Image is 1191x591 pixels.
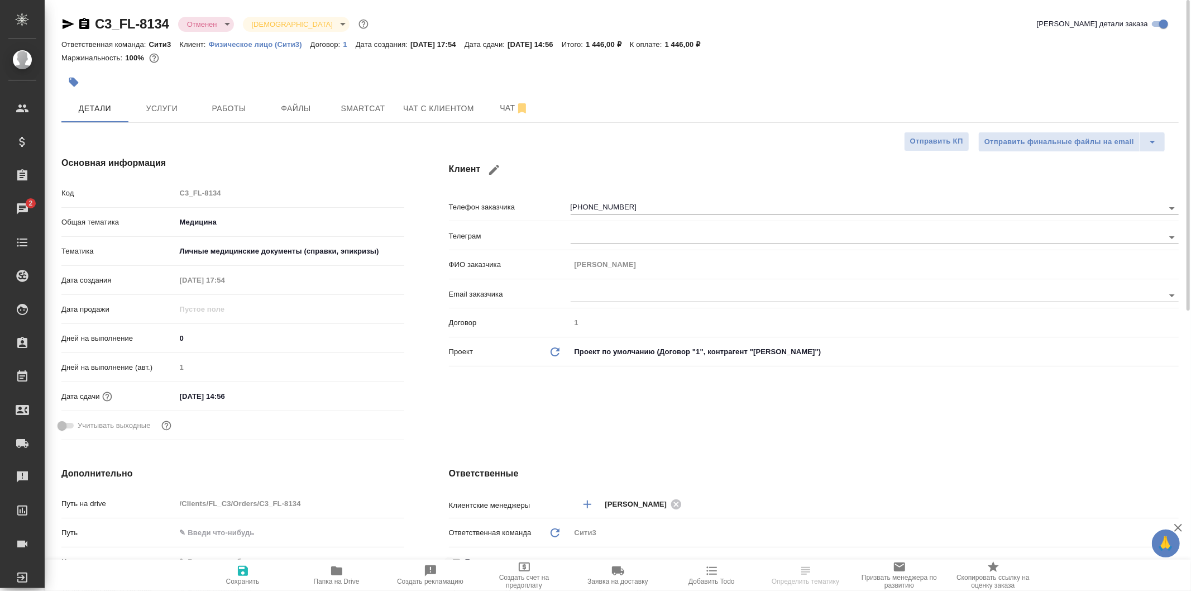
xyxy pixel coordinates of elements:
input: Пустое поле [176,272,274,288]
div: split button [978,132,1165,152]
span: Создать рекламацию [397,578,463,585]
div: Отменен [243,17,350,32]
input: Пустое поле [176,495,404,512]
button: Создать счет на предоплату [477,560,571,591]
h4: Ответственные [449,467,1179,480]
p: Дата продажи [61,304,176,315]
a: 2 [3,195,42,223]
p: Договор [449,317,571,328]
button: Определить тематику [759,560,853,591]
div: Проект по умолчанию (Договор "1", контрагент "[PERSON_NAME]") [571,342,1179,361]
p: Путь [61,527,176,538]
input: ✎ Введи что-нибудь [176,330,404,346]
p: Email заказчика [449,289,571,300]
button: Призвать менеджера по развитию [853,560,946,591]
div: Сити3 [571,523,1179,542]
button: 0.00 RUB; [147,51,161,65]
button: Скопировать ссылку на оценку заказа [946,560,1040,591]
button: Open [1164,288,1180,303]
button: Отправить КП [904,132,969,151]
button: [DEMOGRAPHIC_DATA] [248,20,336,29]
span: Чат с клиентом [403,102,474,116]
div: Личные медицинские документы (справки, эпикризы) [176,242,404,261]
span: Создать счет на предоплату [484,574,565,589]
span: Отправить финальные файлы на email [984,136,1134,149]
a: 1 [343,39,355,49]
span: Чат [487,101,541,115]
span: Smartcat [336,102,390,116]
span: [PERSON_NAME] [605,499,674,510]
p: Дней на выполнение (авт.) [61,362,176,373]
button: Open [1164,230,1180,245]
button: Скопировать ссылку для ЯМессенджера [61,17,75,31]
p: Физическое лицо (Сити3) [209,40,310,49]
input: Пустое поле [176,185,404,201]
span: Файлы [269,102,323,116]
span: Проектная группа [465,556,526,568]
span: Добавить Todo [688,578,734,585]
p: Код [61,188,176,199]
button: 🙏 [1152,530,1180,557]
p: Сити3 [149,40,180,49]
p: Тематика [61,246,176,257]
button: Open [1164,201,1180,216]
button: Добавить тэг [61,70,86,94]
p: Итого: [562,40,586,49]
button: Добавить Todo [665,560,759,591]
a: C3_FL-8134 [95,16,169,31]
input: Пустое поле [571,256,1179,273]
p: Клиент: [179,40,208,49]
button: Если добавить услуги и заполнить их объемом, то дата рассчитается автоматически [100,389,114,404]
span: 2 [22,198,39,209]
span: Определить тематику [772,578,839,585]
span: Сохранить [226,578,260,585]
p: Путь на drive [61,498,176,509]
input: Пустое поле [571,314,1179,331]
p: Дата создания [61,275,176,286]
input: ✎ Введи что-нибудь [176,525,404,541]
p: Телефон заказчика [449,202,571,213]
div: Медицина [176,213,404,232]
p: Клиентские менеджеры [449,500,571,511]
p: Направление услуг [61,556,176,568]
button: Open [1173,503,1175,506]
p: Договор: [310,40,343,49]
p: Дней на выполнение [61,333,176,344]
p: [DATE] 17:54 [410,40,465,49]
button: Папка на Drive [290,560,384,591]
span: Детали [68,102,122,116]
h4: Дополнительно [61,467,404,480]
span: Работы [202,102,256,116]
p: 1 [343,40,355,49]
span: Услуги [135,102,189,116]
p: Ответственная команда: [61,40,149,49]
p: К оплате: [630,40,665,49]
div: ✎ Введи что-нибудь [180,556,391,568]
button: Заявка на доставку [571,560,665,591]
p: Дата сдачи [61,391,100,402]
p: ФИО заказчика [449,259,571,270]
span: Учитывать выходные [78,420,151,431]
span: Заявка на доставку [587,578,648,585]
button: Доп статусы указывают на важность/срочность заказа [356,17,371,31]
a: Физическое лицо (Сити3) [209,39,310,49]
p: Общая тематика [61,217,176,228]
p: [DATE] 14:56 [508,40,562,49]
span: Скопировать ссылку на оценку заказа [953,574,1034,589]
svg: Отписаться [515,102,529,115]
span: Папка на Drive [314,578,360,585]
span: Отправить КП [910,135,963,148]
p: Маржинальность: [61,54,125,62]
input: Пустое поле [176,301,274,317]
button: Выбери, если сб и вс нужно считать рабочими днями для выполнения заказа. [159,418,174,433]
button: Скопировать ссылку [78,17,91,31]
button: Сохранить [196,560,290,591]
p: Дата сдачи: [465,40,508,49]
input: ✎ Введи что-нибудь [176,388,274,404]
button: Отправить финальные файлы на email [978,132,1140,152]
span: Призвать менеджера по развитию [859,574,940,589]
p: 1 446,00 ₽ [665,40,709,49]
p: 1 446,00 ₽ [586,40,630,49]
span: [PERSON_NAME] детали заказа [1037,18,1148,30]
button: Отменен [184,20,221,29]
